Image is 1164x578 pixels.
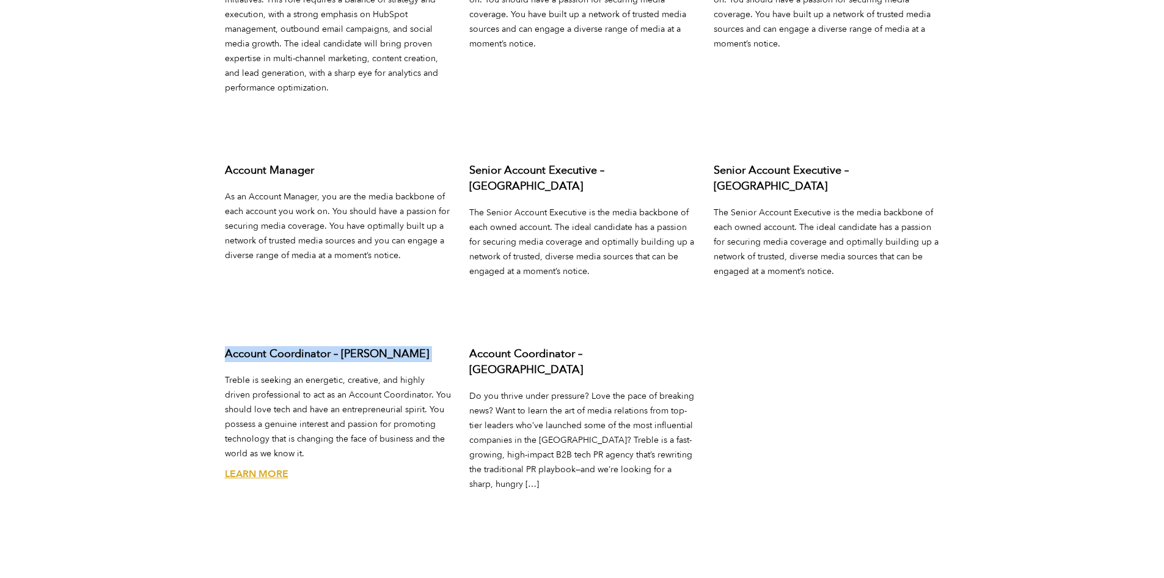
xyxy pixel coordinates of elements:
p: As an Account Manager, you are the media backbone of each account you work on. You should have a ... [225,190,451,263]
a: Account Coordinator – Austin [225,467,288,481]
p: Do you thrive under pressure? Love the pace of breaking news? Want to learn the art of media rela... [469,389,695,492]
h3: Account Coordinator – [PERSON_NAME] [225,346,451,362]
p: The Senior Account Executive is the media backbone of each owned account. The ideal candidate has... [469,206,695,279]
h3: Account Manager [225,163,451,179]
h3: Senior Account Executive – [GEOGRAPHIC_DATA] [469,163,695,195]
p: The Senior Account Executive is the media backbone of each owned account. The ideal candidate has... [714,206,940,279]
p: Treble is seeking an energetic, creative, and highly driven professional to act as an Account Coo... [225,373,451,461]
h3: Senior Account Executive – [GEOGRAPHIC_DATA] [714,163,940,195]
h3: Account Coordinator – [GEOGRAPHIC_DATA] [469,346,695,378]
